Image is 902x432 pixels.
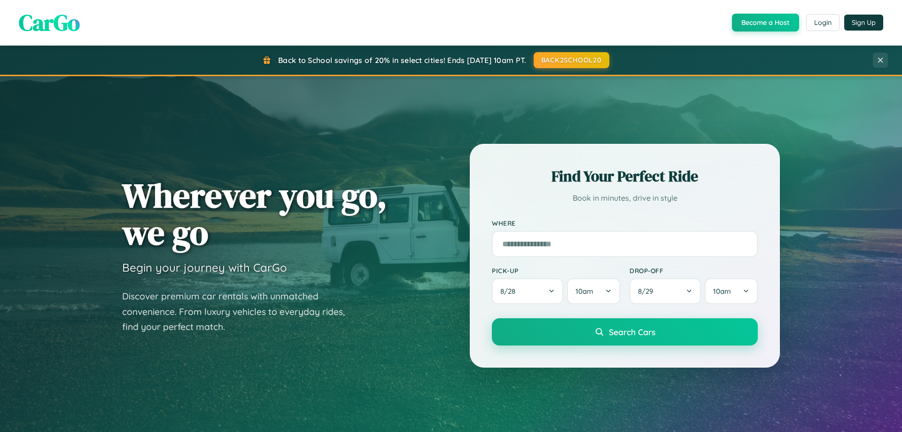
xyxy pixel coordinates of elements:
label: Drop-off [630,267,758,275]
h1: Wherever you go, we go [122,177,387,251]
label: Where [492,219,758,227]
span: 10am [575,287,593,296]
button: 10am [705,278,758,304]
span: CarGo [19,7,80,38]
button: BACK2SCHOOL20 [534,52,609,68]
span: 8 / 29 [638,287,658,296]
p: Discover premium car rentals with unmatched convenience. From luxury vehicles to everyday rides, ... [122,289,357,335]
h3: Begin your journey with CarGo [122,260,287,275]
h2: Find Your Perfect Ride [492,166,758,187]
span: 10am [713,287,731,296]
button: 8/29 [630,278,701,304]
button: Sign Up [844,15,883,31]
button: 8/28 [492,278,563,304]
button: Login [806,14,840,31]
span: Search Cars [609,327,655,337]
span: 8 / 28 [500,287,520,296]
button: Search Cars [492,318,758,346]
label: Pick-up [492,267,620,275]
p: Book in minutes, drive in style [492,191,758,205]
button: 10am [567,278,620,304]
button: Become a Host [732,14,799,31]
span: Back to School savings of 20% in select cities! Ends [DATE] 10am PT. [278,55,526,65]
